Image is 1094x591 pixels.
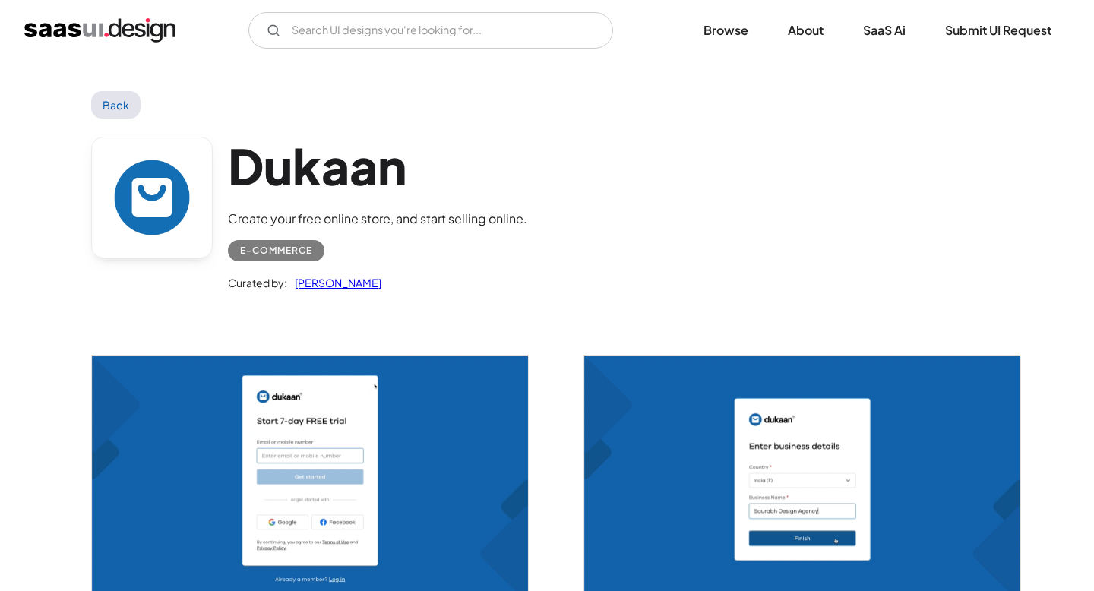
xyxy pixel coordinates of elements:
h1: Dukaan [228,137,527,195]
a: home [24,18,175,43]
a: Back [91,91,141,119]
a: SaaS Ai [845,14,924,47]
div: Create your free online store, and start selling online. [228,210,527,228]
a: About [770,14,842,47]
form: Email Form [248,12,613,49]
a: [PERSON_NAME] [287,273,381,292]
div: E-commerce [240,242,312,260]
div: Curated by: [228,273,287,292]
a: Submit UI Request [927,14,1070,47]
input: Search UI designs you're looking for... [248,12,613,49]
a: Browse [685,14,767,47]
